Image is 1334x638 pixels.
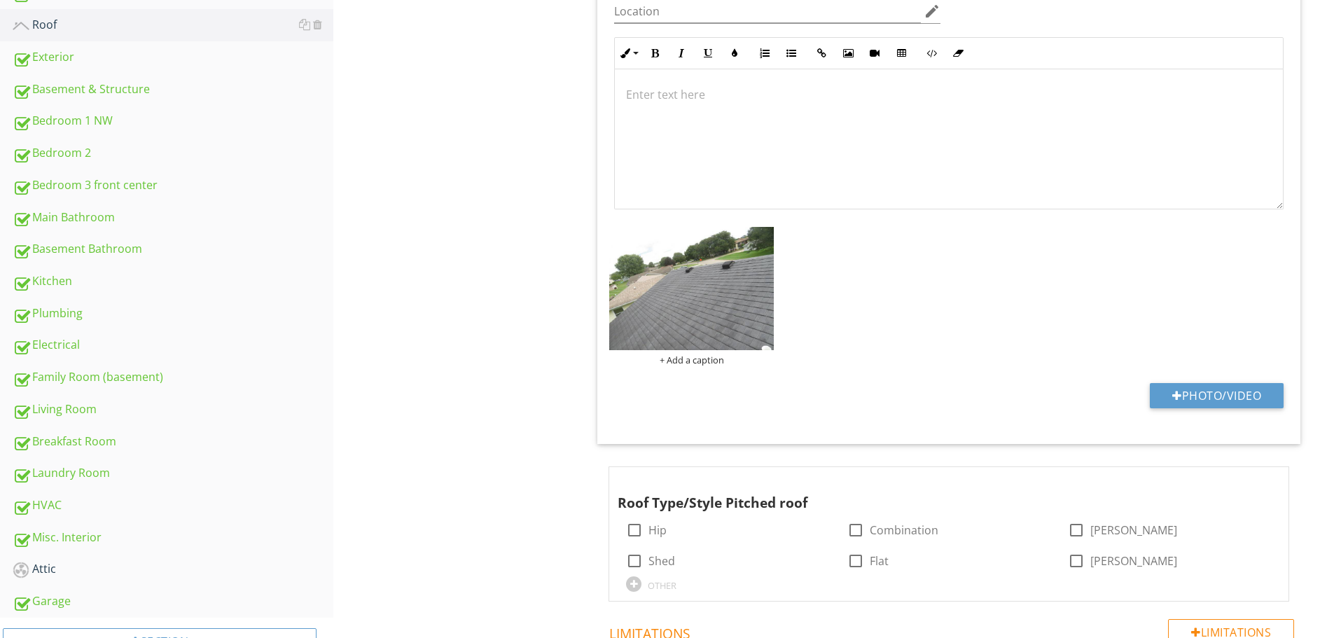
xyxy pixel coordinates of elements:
button: Insert Video [861,40,888,67]
div: Bedroom 3 front center [13,176,333,195]
div: OTHER [648,580,676,591]
button: Photo/Video [1150,383,1284,408]
button: Underline (Ctrl+U) [695,40,721,67]
div: Garage [13,592,333,611]
img: data [609,227,774,350]
div: Exterior [13,48,333,67]
button: Italic (Ctrl+I) [668,40,695,67]
div: Family Room (basement) [13,368,333,387]
button: Colors [721,40,748,67]
label: Shed [648,554,675,568]
div: Living Room [13,401,333,419]
div: + Add a caption [609,354,774,366]
div: Main Bathroom [13,209,333,227]
label: [PERSON_NAME] [1090,523,1177,537]
div: Bedroom 1 NW [13,112,333,130]
label: Flat [870,554,889,568]
button: Insert Table [888,40,915,67]
button: Code View [918,40,945,67]
div: Kitchen [13,272,333,291]
div: Bedroom 2 [13,144,333,162]
div: Misc. Interior [13,529,333,547]
div: Basement Bathroom [13,240,333,258]
button: Unordered List [778,40,805,67]
i: edit [924,3,940,20]
button: Clear Formatting [945,40,971,67]
div: Plumbing [13,305,333,323]
div: HVAC [13,497,333,515]
button: Insert Image (Ctrl+P) [835,40,861,67]
div: Roof [13,16,333,34]
label: Combination [870,523,938,537]
button: Bold (Ctrl+B) [641,40,668,67]
button: Insert Link (Ctrl+K) [808,40,835,67]
div: Attic [13,560,333,578]
div: Breakfast Room [13,433,333,451]
button: Inline Style [615,40,641,67]
div: Electrical [13,336,333,354]
div: Roof Type/Style Pitched roof [618,473,1246,513]
div: Laundry Room [13,464,333,483]
div: Basement & Structure [13,81,333,99]
button: Ordered List [751,40,778,67]
label: Hip [648,523,667,537]
label: [PERSON_NAME] [1090,554,1177,568]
